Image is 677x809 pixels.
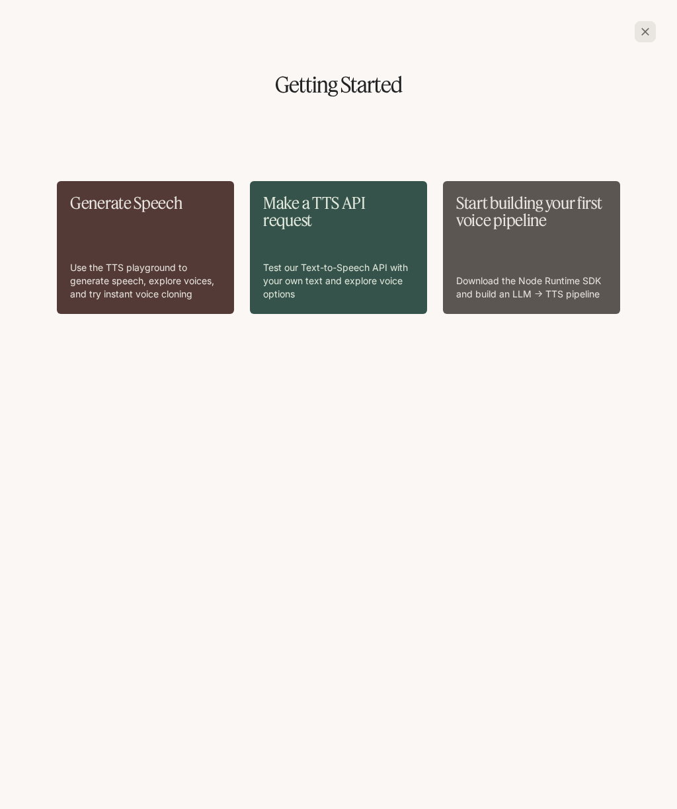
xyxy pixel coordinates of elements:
[250,181,427,314] a: Make a TTS API requestTest our Text-to-Speech API with your own text and explore voice options
[456,194,607,229] p: Start building your first voice pipeline
[263,194,414,229] p: Make a TTS API request
[443,181,620,314] a: Start building your first voice pipelineDownload the Node Runtime SDK and build an LLM → TTS pipe...
[57,181,234,314] a: Generate SpeechUse the TTS playground to generate speech, explore voices, and try instant voice c...
[70,261,221,301] p: Use the TTS playground to generate speech, explore voices, and try instant voice cloning
[21,74,656,95] h1: Getting Started
[70,194,221,212] p: Generate Speech
[263,261,414,301] p: Test our Text-to-Speech API with your own text and explore voice options
[456,274,607,301] p: Download the Node Runtime SDK and build an LLM → TTS pipeline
